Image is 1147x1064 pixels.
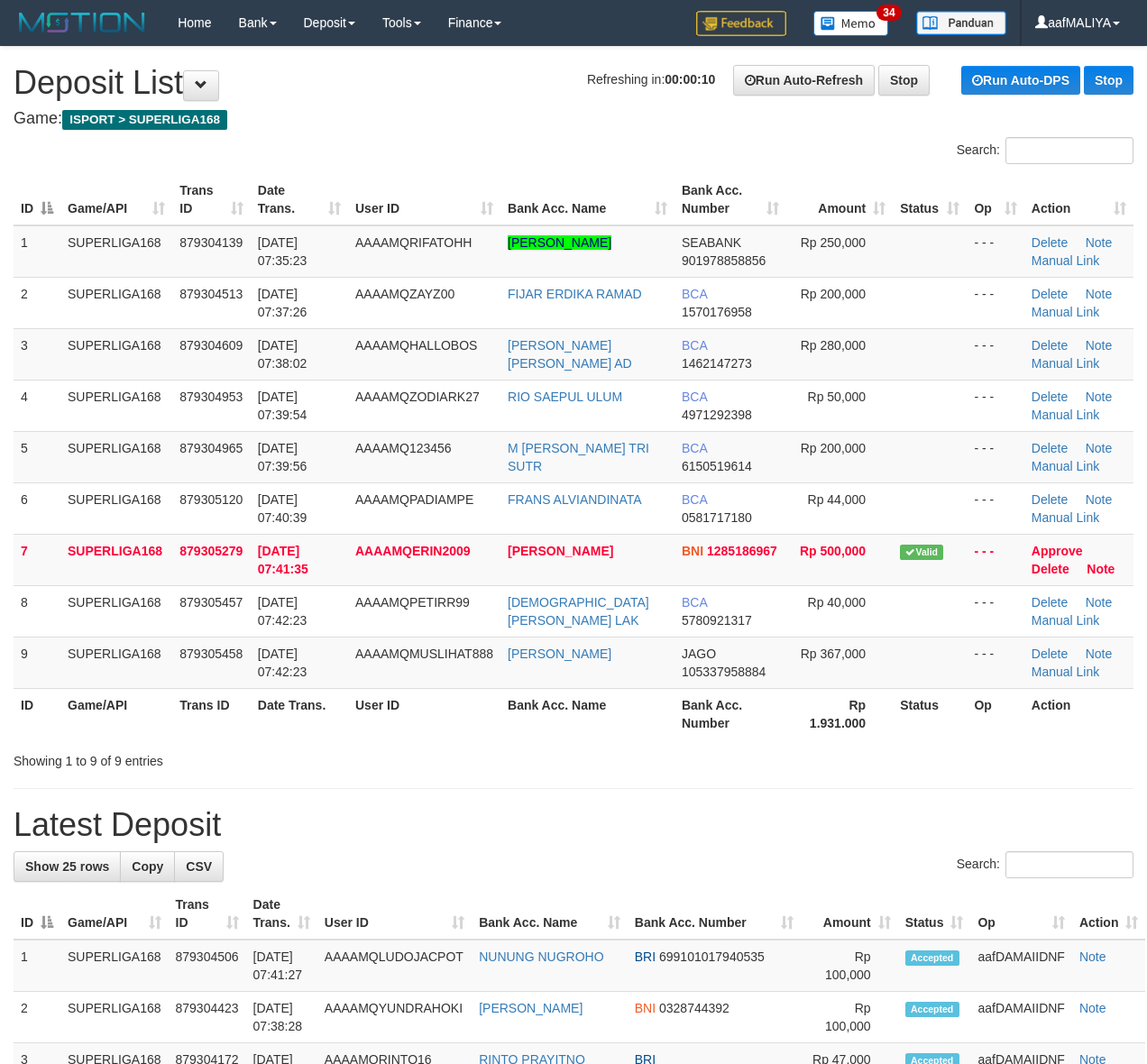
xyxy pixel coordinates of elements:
[60,380,172,431] td: SUPERLIGA168
[801,940,898,992] td: Rp 100,000
[1086,647,1113,661] a: Note
[172,174,251,225] th: Trans ID: activate to sort column ascending
[1079,949,1106,964] a: Note
[14,380,60,431] td: 4
[258,647,307,679] span: [DATE] 07:42:23
[967,174,1023,225] th: Op: activate to sort column ascending
[1086,287,1113,301] a: Note
[14,277,60,328] td: 2
[733,65,875,96] a: Run Auto-Refresh
[970,992,1071,1043] td: aafDAMAIIDNF
[801,235,866,250] span: Rp 250,000
[635,949,656,964] span: BRI
[258,287,307,319] span: [DATE] 07:37:26
[1032,510,1100,525] a: Manual Link
[1032,595,1068,610] a: Delete
[508,492,642,507] a: FRANS ALVIANDINATA
[967,225,1023,278] td: - - -
[1079,1001,1106,1015] a: Note
[682,441,707,455] span: BCA
[970,940,1071,992] td: aafDAMAIIDNF
[60,482,172,534] td: SUPERLIGA168
[786,688,893,739] th: Rp 1.931.000
[801,287,866,301] span: Rp 200,000
[355,235,472,250] span: AAAAMQRIFATOHH
[120,851,175,882] a: Copy
[508,441,649,473] a: M [PERSON_NAME] TRI SUTR
[14,65,1133,101] h1: Deposit List
[169,940,246,992] td: 879304506
[665,72,715,87] strong: 00:00:10
[179,287,243,301] span: 879304513
[628,888,801,940] th: Bank Acc. Number: activate to sort column ascending
[348,174,500,225] th: User ID: activate to sort column ascending
[967,482,1023,534] td: - - -
[808,390,867,404] span: Rp 50,000
[14,9,151,36] img: MOTION_logo.png
[1032,459,1100,473] a: Manual Link
[60,534,172,585] td: SUPERLIGA168
[508,287,642,301] a: FIJAR ERDIKA RAMAD
[635,1001,656,1015] span: BNI
[682,253,766,268] span: Copy 901978858856 to clipboard
[251,688,348,739] th: Date Trans.
[14,482,60,534] td: 6
[479,949,603,964] a: NUNUNG NUGROHO
[500,688,674,739] th: Bank Acc. Name
[967,380,1023,431] td: - - -
[957,851,1133,878] label: Search:
[179,595,243,610] span: 879305457
[1032,253,1100,268] a: Manual Link
[246,992,317,1043] td: [DATE] 07:38:28
[60,940,169,992] td: SUPERLIGA168
[682,390,707,404] span: BCA
[62,110,227,130] span: ISPORT > SUPERLIGA168
[1086,441,1113,455] a: Note
[508,647,611,661] a: [PERSON_NAME]
[1032,235,1068,250] a: Delete
[14,688,60,739] th: ID
[1032,647,1068,661] a: Delete
[1072,888,1146,940] th: Action: activate to sort column ascending
[355,492,473,507] span: AAAAMQPADIAMPE
[682,492,707,507] span: BCA
[60,637,172,688] td: SUPERLIGA168
[682,510,752,525] span: Copy 0581717180 to clipboard
[508,390,622,404] a: RIO SAEPUL ULUM
[60,688,172,739] th: Game/API
[808,595,867,610] span: Rp 40,000
[801,992,898,1043] td: Rp 100,000
[905,1002,959,1017] span: Accepted
[1032,390,1068,404] a: Delete
[317,888,472,940] th: User ID: activate to sort column ascending
[14,431,60,482] td: 5
[682,408,752,422] span: Copy 4971292398 to clipboard
[179,235,243,250] span: 879304139
[900,545,943,560] span: Valid transaction
[682,235,741,250] span: SEABANK
[682,338,707,353] span: BCA
[1086,235,1113,250] a: Note
[1024,688,1133,739] th: Action
[14,992,60,1043] td: 2
[967,277,1023,328] td: - - -
[1032,287,1068,301] a: Delete
[800,544,866,558] span: Rp 500,000
[258,235,307,268] span: [DATE] 07:35:23
[479,1001,583,1015] a: [PERSON_NAME]
[707,544,777,558] span: Copy 1285186967 to clipboard
[801,888,898,940] th: Amount: activate to sort column ascending
[682,356,752,371] span: Copy 1462147273 to clipboard
[1032,338,1068,353] a: Delete
[696,11,786,36] img: Feedback.jpg
[508,595,649,628] a: [DEMOGRAPHIC_DATA][PERSON_NAME] LAK
[1032,305,1100,319] a: Manual Link
[169,888,246,940] th: Trans ID: activate to sort column ascending
[14,585,60,637] td: 8
[898,888,971,940] th: Status: activate to sort column ascending
[1005,851,1133,878] input: Search:
[251,174,348,225] th: Date Trans.: activate to sort column ascending
[957,137,1133,164] label: Search:
[60,225,172,278] td: SUPERLIGA168
[355,544,471,558] span: AAAAMQERIN2009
